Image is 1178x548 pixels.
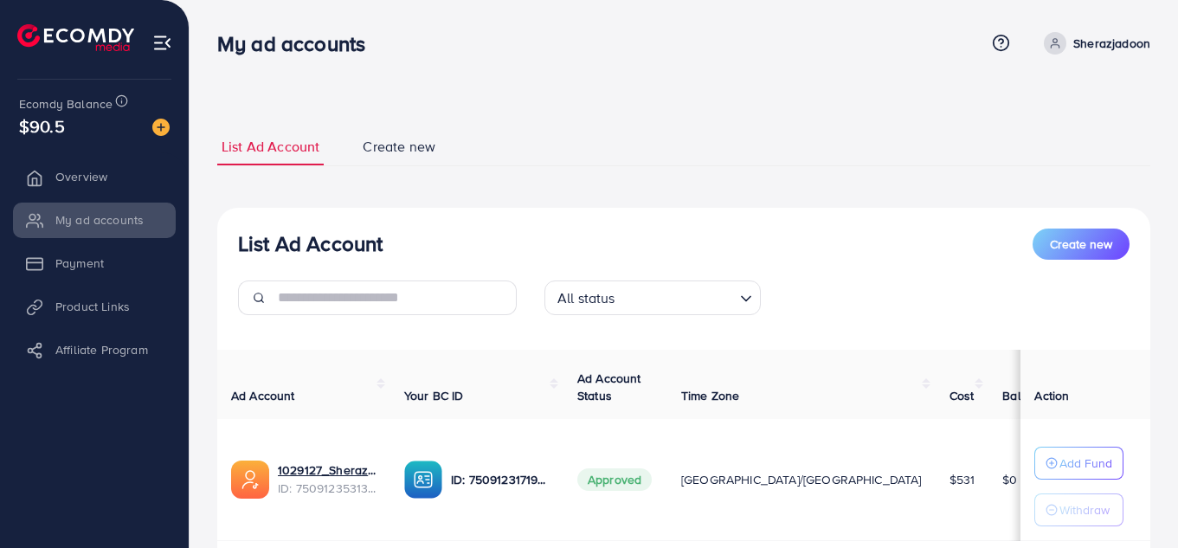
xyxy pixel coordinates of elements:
[217,31,379,56] h3: My ad accounts
[554,286,619,311] span: All status
[949,387,975,404] span: Cost
[278,480,377,497] span: ID: 7509123531398332432
[1033,229,1130,260] button: Create new
[621,282,733,311] input: Search for option
[404,461,442,499] img: ic-ba-acc.ded83a64.svg
[1050,235,1112,253] span: Create new
[231,387,295,404] span: Ad Account
[278,461,377,497] div: <span class='underline'>1029127_Sheraz Jadoon_1748354071263</span></br>7509123531398332432
[544,280,761,315] div: Search for option
[1059,453,1112,474] p: Add Fund
[1034,447,1123,480] button: Add Fund
[1073,33,1150,54] p: Sherazjadoon
[1002,471,1017,488] span: $0
[1034,387,1069,404] span: Action
[1059,500,1110,520] p: Withdraw
[152,119,170,136] img: image
[681,387,739,404] span: Time Zone
[577,468,652,491] span: Approved
[1034,493,1123,526] button: Withdraw
[363,137,435,157] span: Create new
[238,231,383,256] h3: List Ad Account
[19,95,113,113] span: Ecomdy Balance
[949,471,975,488] span: $531
[19,113,65,139] span: $90.5
[222,137,319,157] span: List Ad Account
[278,461,377,479] a: 1029127_Sheraz Jadoon_1748354071263
[1002,387,1048,404] span: Balance
[231,461,269,499] img: ic-ads-acc.e4c84228.svg
[404,387,464,404] span: Your BC ID
[17,24,134,51] img: logo
[451,469,550,490] p: ID: 7509123171934044176
[577,370,641,404] span: Ad Account Status
[681,471,922,488] span: [GEOGRAPHIC_DATA]/[GEOGRAPHIC_DATA]
[152,33,172,53] img: menu
[1037,32,1150,55] a: Sherazjadoon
